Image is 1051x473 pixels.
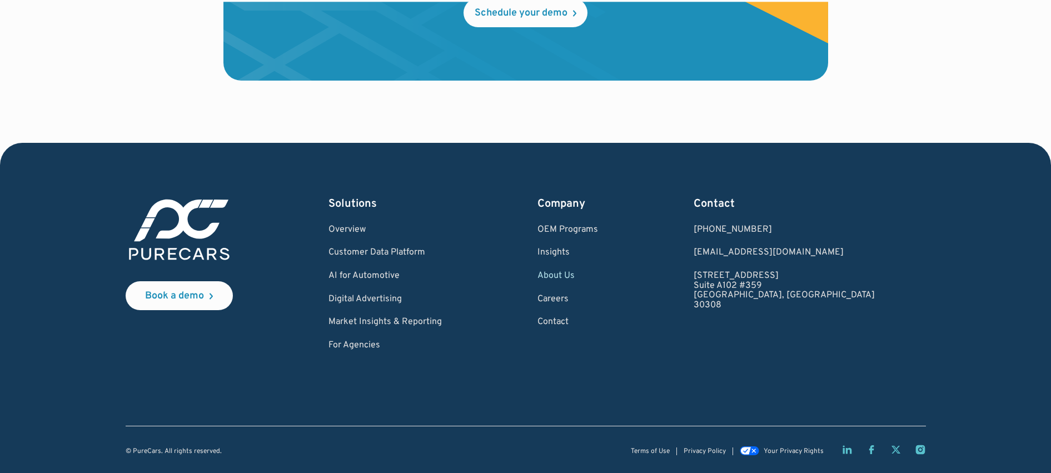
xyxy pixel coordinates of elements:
[328,248,442,258] a: Customer Data Platform
[740,447,823,455] a: Your Privacy Rights
[537,196,598,212] div: Company
[537,295,598,305] a: Careers
[328,196,442,212] div: Solutions
[537,317,598,327] a: Contact
[694,271,875,310] a: [STREET_ADDRESS]Suite A102 #359[GEOGRAPHIC_DATA], [GEOGRAPHIC_DATA]30308
[684,448,726,455] a: Privacy Policy
[328,341,442,351] a: For Agencies
[764,448,824,455] div: Your Privacy Rights
[145,291,204,301] div: Book a demo
[328,271,442,281] a: AI for Automotive
[890,444,901,455] a: Twitter X page
[126,448,222,455] div: © PureCars. All rights reserved.
[328,317,442,327] a: Market Insights & Reporting
[537,225,598,235] a: OEM Programs
[126,281,233,310] a: Book a demo
[631,448,670,455] a: Terms of Use
[475,8,567,18] div: Schedule your demo
[915,444,926,455] a: Instagram page
[537,248,598,258] a: Insights
[694,196,875,212] div: Contact
[126,196,233,263] img: purecars logo
[866,444,877,455] a: Facebook page
[328,295,442,305] a: Digital Advertising
[841,444,853,455] a: LinkedIn page
[694,248,875,258] a: Email us
[537,271,598,281] a: About Us
[694,225,875,235] div: [PHONE_NUMBER]
[328,225,442,235] a: Overview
